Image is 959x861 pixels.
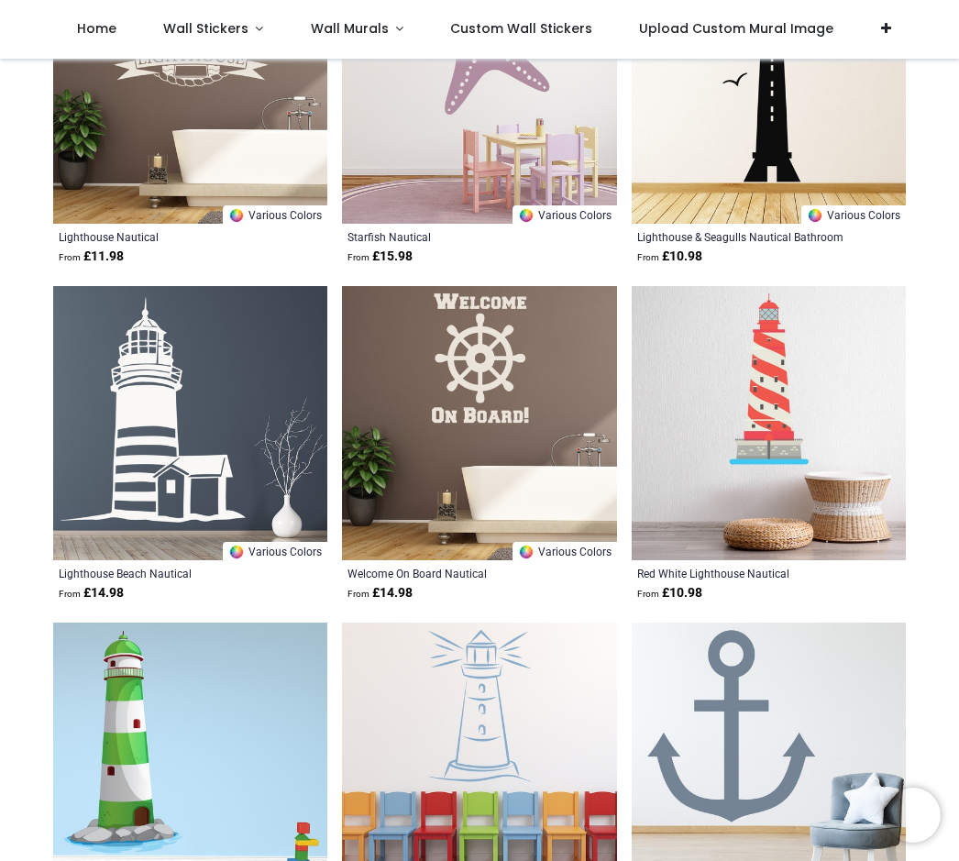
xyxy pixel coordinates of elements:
[637,252,659,262] span: From
[637,566,848,580] a: Red White Lighthouse Nautical
[518,544,535,560] img: Color Wheel
[801,205,906,224] a: Various Colors
[807,207,823,224] img: Color Wheel
[223,205,327,224] a: Various Colors
[342,286,616,560] img: Welcome On Board Nautical Wall Sticker
[450,19,592,38] span: Custom Wall Stickers
[228,544,245,560] img: Color Wheel
[347,229,558,244] a: Starfish Nautical
[347,252,369,262] span: From
[513,542,617,560] a: Various Colors
[223,542,327,560] a: Various Colors
[347,248,413,266] strong: £ 15.98
[228,207,245,224] img: Color Wheel
[347,566,558,580] a: Welcome On Board Nautical
[59,248,124,266] strong: £ 11.98
[311,19,389,38] span: Wall Murals
[637,589,659,599] span: From
[513,205,617,224] a: Various Colors
[59,229,270,244] a: Lighthouse Nautical
[886,788,941,843] iframe: Brevo live chat
[637,248,702,266] strong: £ 10.98
[632,286,906,560] img: Red White Lighthouse Nautical Wall Sticker
[59,584,124,602] strong: £ 14.98
[163,19,248,38] span: Wall Stickers
[59,252,81,262] span: From
[77,19,116,38] span: Home
[59,589,81,599] span: From
[59,566,270,580] a: Lighthouse Beach Nautical
[53,286,327,560] img: Lighthouse Beach Nautical Wall Sticker - Mod6
[347,589,369,599] span: From
[518,207,535,224] img: Color Wheel
[637,584,702,602] strong: £ 10.98
[347,584,413,602] strong: £ 14.98
[639,19,833,38] span: Upload Custom Mural Image
[637,229,848,244] a: Lighthouse & Seagulls Nautical Bathroom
